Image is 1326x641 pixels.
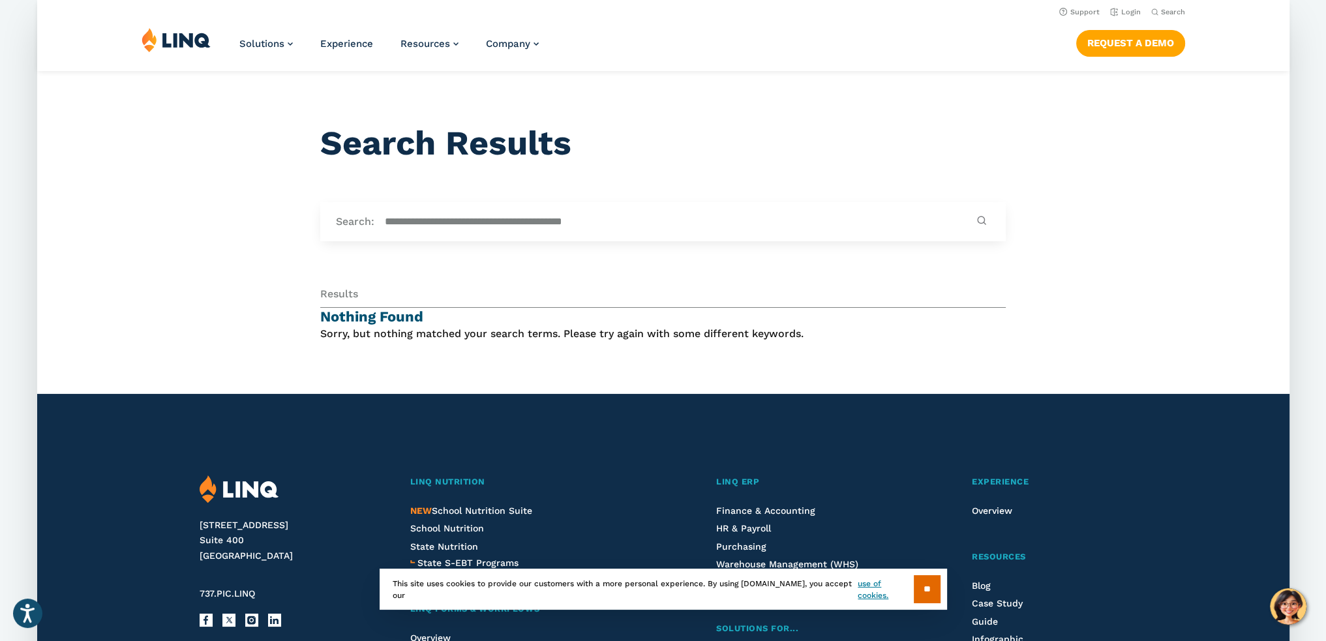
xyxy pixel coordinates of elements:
[1059,8,1099,16] a: Support
[716,523,771,533] a: HR & Payroll
[320,124,1006,163] h1: Search Results
[716,505,815,516] a: Finance & Accounting
[320,308,1006,326] h4: Nothing Found
[239,38,293,50] a: Solutions
[320,38,373,50] a: Experience
[239,27,539,70] nav: Primary Navigation
[320,326,1006,342] p: Sorry, but nothing matched your search terms. Please try again with some different keywords.
[410,475,648,489] a: LINQ Nutrition
[972,580,991,591] a: Blog
[1151,7,1184,17] button: Open Search Bar
[336,215,374,229] label: Search:
[1076,27,1184,56] nav: Button Navigation
[37,4,1289,18] nav: Utility Navigation
[972,475,1126,489] a: Experience
[400,38,450,50] span: Resources
[1270,588,1306,625] button: Hello, have a question? Let’s chat.
[410,523,484,533] a: School Nutrition
[417,558,519,568] span: State S-EBT Programs
[410,477,485,486] span: LINQ Nutrition
[417,556,519,570] a: State S-EBT Programs
[716,477,759,486] span: LINQ ERP
[1076,30,1184,56] a: Request a Demo
[200,518,379,564] address: [STREET_ADDRESS] Suite 400 [GEOGRAPHIC_DATA]
[972,550,1126,564] a: Resources
[486,38,539,50] a: Company
[716,475,903,489] a: LINQ ERP
[410,505,532,516] a: NEWSchool Nutrition Suite
[410,541,478,552] a: State Nutrition
[486,38,530,50] span: Company
[200,475,279,503] img: LINQ | K‑12 Software
[239,38,284,50] span: Solutions
[1160,8,1184,16] span: Search
[200,588,255,599] span: 737.PIC.LINQ
[973,215,990,228] button: Submit Search
[410,505,532,516] span: School Nutrition Suite
[972,552,1026,561] span: Resources
[142,27,211,52] img: LINQ | K‑12 Software
[858,578,913,601] a: use of cookies.
[1109,8,1140,16] a: Login
[400,38,459,50] a: Resources
[716,541,766,552] a: Purchasing
[320,287,1006,307] div: Results
[410,505,432,516] span: NEW
[972,477,1029,486] span: Experience
[380,569,947,610] div: This site uses cookies to provide our customers with a more personal experience. By using [DOMAIN...
[716,559,858,569] a: Warehouse Management (WHS)
[972,505,1012,516] a: Overview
